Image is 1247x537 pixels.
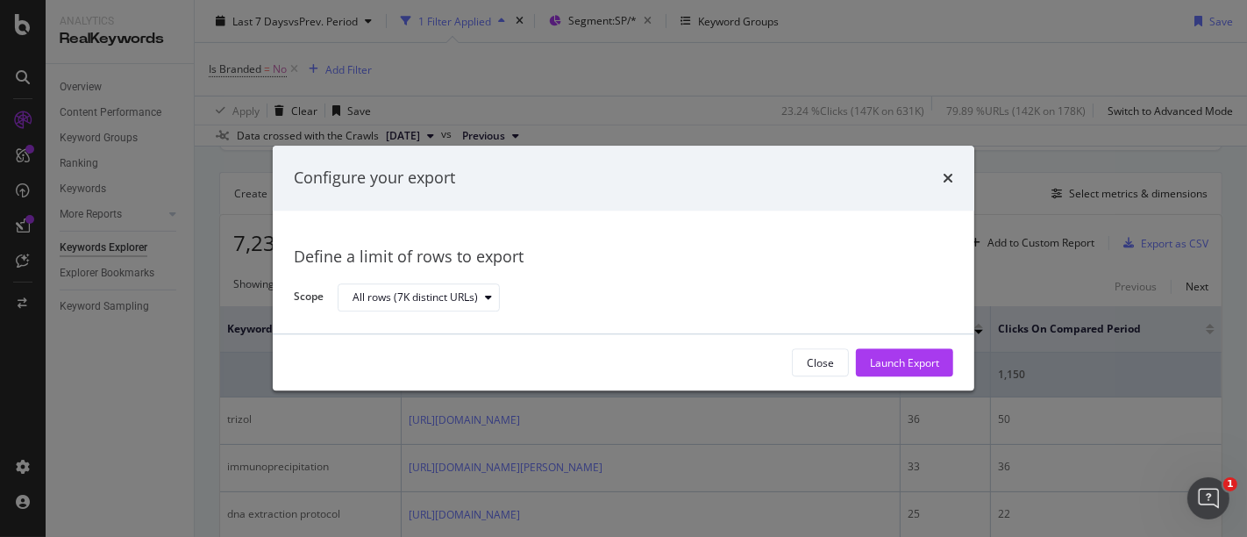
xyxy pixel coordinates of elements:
[294,246,953,268] div: Define a limit of rows to export
[1223,477,1237,491] span: 1
[807,355,834,370] div: Close
[273,146,974,390] div: modal
[338,283,500,311] button: All rows (7K distinct URLs)
[294,290,324,309] label: Scope
[856,349,953,377] button: Launch Export
[353,292,478,303] div: All rows (7K distinct URLs)
[792,349,849,377] button: Close
[294,167,455,190] div: Configure your export
[870,355,939,370] div: Launch Export
[1187,477,1229,519] iframe: Intercom live chat
[943,167,953,190] div: times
